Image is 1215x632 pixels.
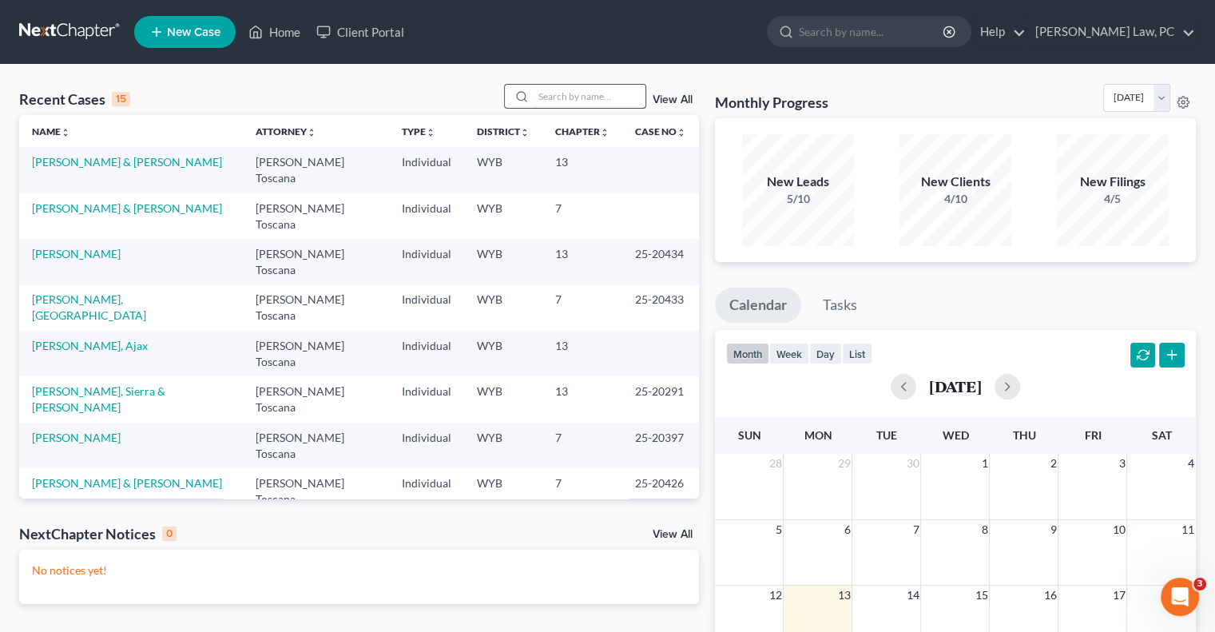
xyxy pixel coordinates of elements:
[542,239,622,284] td: 13
[520,128,530,137] i: unfold_more
[243,331,389,376] td: [PERSON_NAME] Toscana
[808,288,872,323] a: Tasks
[836,454,852,473] span: 29
[799,17,945,46] input: Search by name...
[389,331,464,376] td: Individual
[389,193,464,239] td: Individual
[243,193,389,239] td: [PERSON_NAME] Toscana
[1110,520,1126,539] span: 10
[389,147,464,193] td: Individual
[1048,520,1058,539] span: 9
[162,527,177,541] div: 0
[32,155,222,169] a: [PERSON_NAME] & [PERSON_NAME]
[899,173,1011,191] div: New Clients
[726,343,769,364] button: month
[1057,191,1169,207] div: 4/5
[243,239,389,284] td: [PERSON_NAME] Toscana
[426,128,435,137] i: unfold_more
[715,93,828,112] h3: Monthly Progress
[32,562,686,578] p: No notices yet!
[742,173,854,191] div: New Leads
[464,376,542,422] td: WYB
[308,18,412,46] a: Client Portal
[542,423,622,468] td: 7
[32,247,121,260] a: [PERSON_NAME]
[464,331,542,376] td: WYB
[899,191,1011,207] div: 4/10
[32,125,70,137] a: Nameunfold_more
[389,239,464,284] td: Individual
[622,376,699,422] td: 25-20291
[243,468,389,514] td: [PERSON_NAME] Toscana
[1027,18,1195,46] a: [PERSON_NAME] Law, PC
[1151,428,1171,442] span: Sat
[243,376,389,422] td: [PERSON_NAME] Toscana
[677,128,686,137] i: unfold_more
[742,191,854,207] div: 5/10
[389,423,464,468] td: Individual
[464,147,542,193] td: WYB
[973,586,989,605] span: 15
[876,428,897,442] span: Tue
[929,378,982,395] h2: [DATE]
[555,125,609,137] a: Chapterunfold_more
[1012,428,1035,442] span: Thu
[307,128,316,137] i: unfold_more
[769,343,809,364] button: week
[32,339,148,352] a: [PERSON_NAME], Ajax
[836,586,852,605] span: 13
[464,239,542,284] td: WYB
[243,147,389,193] td: [PERSON_NAME] Toscana
[767,454,783,473] span: 28
[979,454,989,473] span: 1
[715,288,801,323] a: Calendar
[19,89,130,109] div: Recent Cases
[767,586,783,605] span: 12
[389,468,464,514] td: Individual
[112,92,130,106] div: 15
[542,147,622,193] td: 13
[19,524,177,543] div: NextChapter Notices
[542,193,622,239] td: 7
[32,201,222,215] a: [PERSON_NAME] & [PERSON_NAME]
[534,85,645,108] input: Search by name...
[61,128,70,137] i: unfold_more
[911,520,920,539] span: 7
[773,520,783,539] span: 5
[635,125,686,137] a: Case Nounfold_more
[972,18,1026,46] a: Help
[622,468,699,514] td: 25-20426
[1193,578,1206,590] span: 3
[804,428,832,442] span: Mon
[1048,454,1058,473] span: 2
[464,193,542,239] td: WYB
[1057,173,1169,191] div: New Filings
[622,423,699,468] td: 25-20397
[32,384,165,414] a: [PERSON_NAME], Sierra & [PERSON_NAME]
[737,428,760,442] span: Sun
[464,285,542,331] td: WYB
[1180,520,1196,539] span: 11
[622,239,699,284] td: 25-20434
[477,125,530,137] a: Districtunfold_more
[389,376,464,422] td: Individual
[402,125,435,137] a: Typeunfold_more
[1186,454,1196,473] span: 4
[32,292,146,322] a: [PERSON_NAME], [GEOGRAPHIC_DATA]
[32,431,121,444] a: [PERSON_NAME]
[1117,454,1126,473] span: 3
[32,476,222,490] a: [PERSON_NAME] & [PERSON_NAME]
[979,520,989,539] span: 8
[542,285,622,331] td: 7
[653,94,693,105] a: View All
[243,423,389,468] td: [PERSON_NAME] Toscana
[389,285,464,331] td: Individual
[542,468,622,514] td: 7
[256,125,316,137] a: Attorneyunfold_more
[167,26,220,38] span: New Case
[904,586,920,605] span: 14
[542,331,622,376] td: 13
[1042,586,1058,605] span: 16
[653,529,693,540] a: View All
[464,468,542,514] td: WYB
